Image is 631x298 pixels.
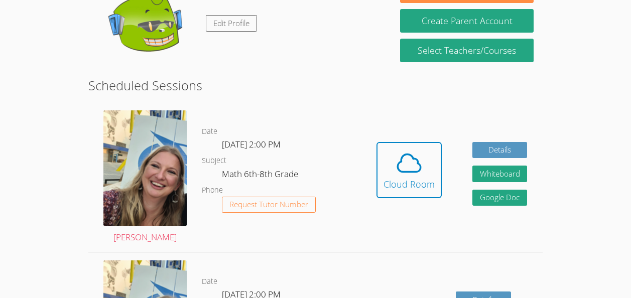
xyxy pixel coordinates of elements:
button: Request Tutor Number [222,197,316,213]
span: [DATE] 2:00 PM [222,138,281,150]
dt: Subject [202,155,226,167]
button: Cloud Room [376,142,442,198]
dt: Phone [202,184,223,197]
dd: Math 6th-8th Grade [222,167,300,184]
a: Edit Profile [206,15,257,32]
a: Details [472,142,528,159]
button: Whiteboard [472,166,528,182]
dt: Date [202,125,217,138]
span: Request Tutor Number [229,201,308,208]
div: Cloud Room [384,177,435,191]
a: Google Doc [472,190,528,206]
a: Select Teachers/Courses [400,39,533,62]
button: Create Parent Account [400,9,533,33]
a: [PERSON_NAME] [103,110,187,245]
h2: Scheduled Sessions [88,76,543,95]
img: sarah.png [103,110,187,226]
dt: Date [202,275,217,288]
